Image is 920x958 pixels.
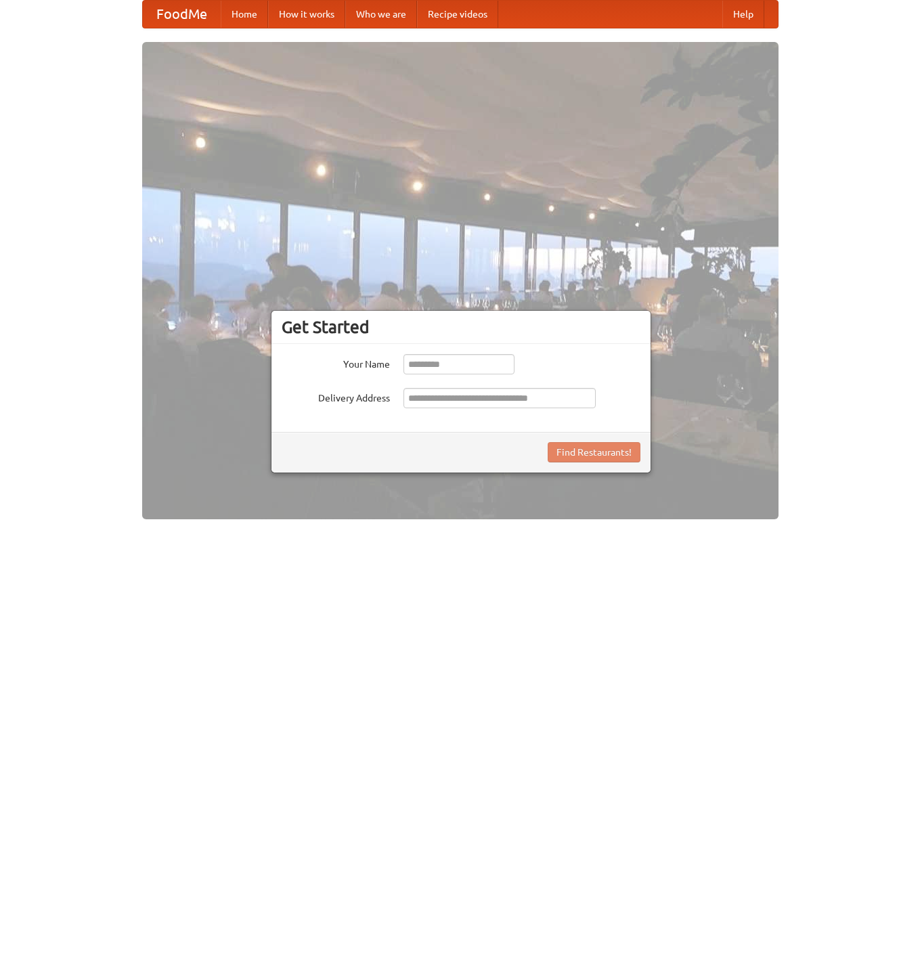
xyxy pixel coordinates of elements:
[221,1,268,28] a: Home
[722,1,764,28] a: Help
[143,1,221,28] a: FoodMe
[282,317,640,337] h3: Get Started
[282,354,390,371] label: Your Name
[548,442,640,462] button: Find Restaurants!
[417,1,498,28] a: Recipe videos
[345,1,417,28] a: Who we are
[268,1,345,28] a: How it works
[282,388,390,405] label: Delivery Address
